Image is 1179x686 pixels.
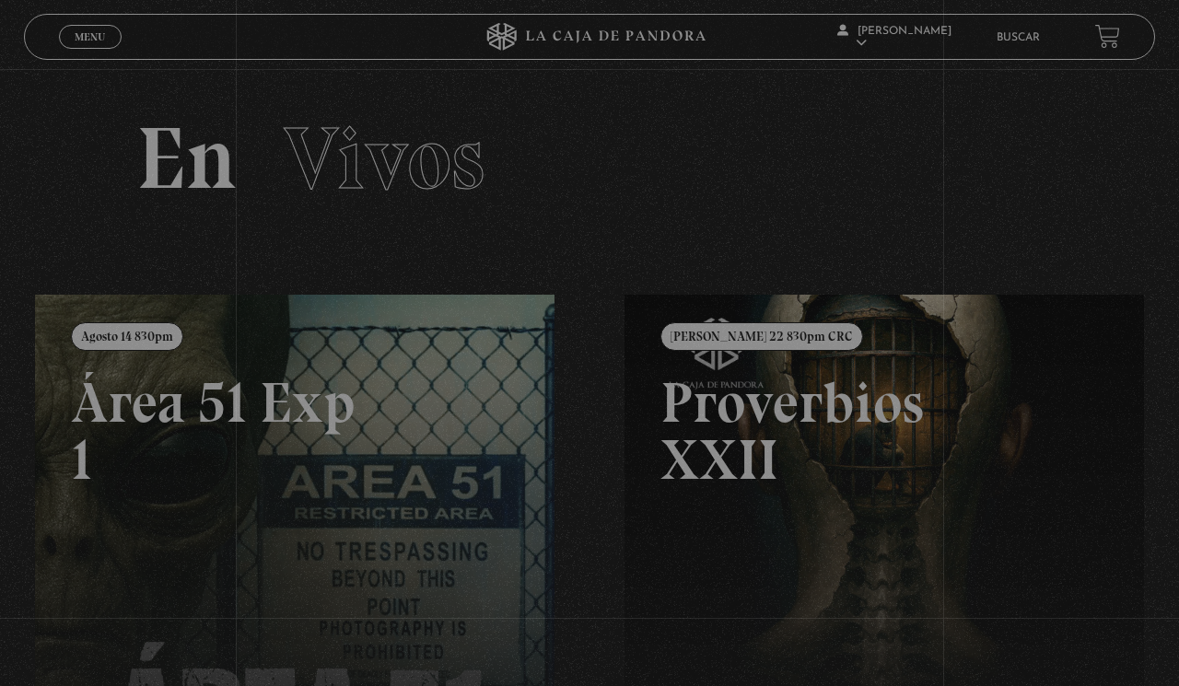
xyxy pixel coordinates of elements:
[136,115,1042,203] h2: En
[997,32,1040,43] a: Buscar
[284,106,484,211] span: Vivos
[1095,24,1120,49] a: View your shopping cart
[837,26,951,49] span: [PERSON_NAME]
[69,47,112,60] span: Cerrar
[75,31,105,42] span: Menu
